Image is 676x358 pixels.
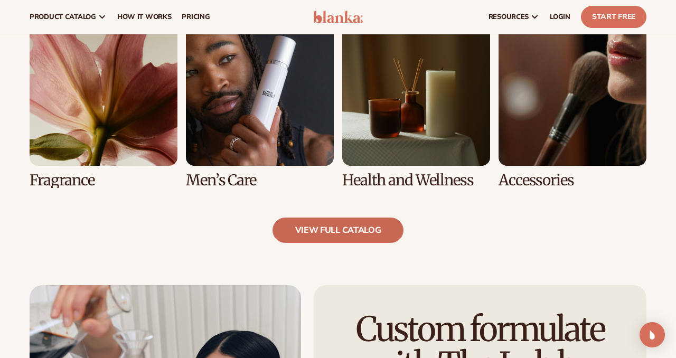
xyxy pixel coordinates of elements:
[117,13,172,21] span: How It Works
[640,322,665,347] div: Open Intercom Messenger
[30,18,177,189] div: 5 / 8
[313,11,363,23] img: logo
[489,13,529,21] span: resources
[30,13,96,21] span: product catalog
[499,18,646,189] div: 8 / 8
[273,218,404,243] a: view full catalog
[342,18,490,189] div: 7 / 8
[182,13,210,21] span: pricing
[550,13,570,21] span: LOGIN
[186,18,334,189] div: 6 / 8
[581,6,646,28] a: Start Free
